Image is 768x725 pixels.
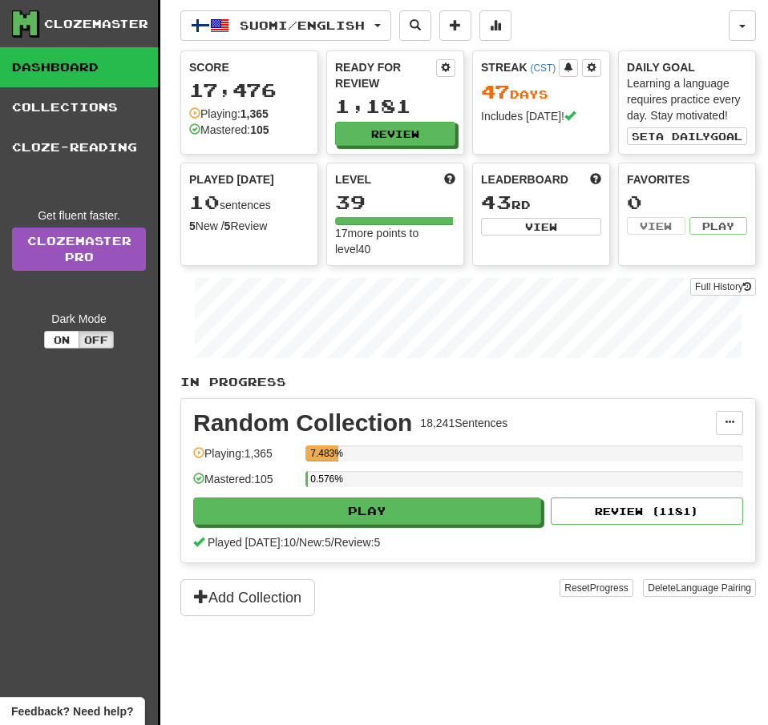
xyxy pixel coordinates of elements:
[335,171,371,187] span: Level
[189,106,269,122] div: Playing:
[44,16,148,32] div: Clozemaster
[208,536,296,549] span: Played [DATE]: 10
[479,10,511,41] button: More stats
[656,131,710,142] span: a daily
[481,82,601,103] div: Day s
[690,278,756,296] button: Full History
[189,59,309,75] div: Score
[180,374,756,390] p: In Progress
[193,497,541,525] button: Play
[189,191,220,213] span: 10
[481,108,601,124] div: Includes [DATE]!
[335,59,436,91] div: Ready for Review
[481,80,510,103] span: 47
[189,220,196,232] strong: 5
[193,445,297,472] div: Playing: 1,365
[627,171,747,187] div: Favorites
[335,192,455,212] div: 39
[676,582,751,594] span: Language Pairing
[250,123,269,136] strong: 105
[481,171,568,187] span: Leaderboard
[310,445,338,461] div: 7.483%
[12,311,146,327] div: Dark Mode
[439,10,471,41] button: Add sentence to collection
[689,217,748,235] button: Play
[590,171,601,187] span: This week in points, UTC
[189,192,309,213] div: sentences
[11,703,133,719] span: Open feedback widget
[627,127,747,145] button: Seta dailygoal
[481,218,601,236] button: View
[627,192,747,212] div: 0
[530,62,556,74] a: (CST)
[299,536,331,549] span: New: 5
[79,331,114,348] button: Off
[551,497,743,525] button: Review (1181)
[44,331,79,348] button: On
[193,411,412,435] div: Random Collection
[335,225,455,257] div: 17 more points to level 40
[193,471,297,497] div: Mastered: 105
[627,75,747,123] div: Learning a language requires practice every day. Stay motivated!
[420,415,507,431] div: 18,241 Sentences
[189,122,269,138] div: Mastered:
[189,80,309,100] div: 17,476
[335,96,455,116] div: 1,181
[180,10,391,41] button: Suomi/English
[444,171,455,187] span: Score more points to level up
[189,171,274,187] span: Played [DATE]
[590,582,629,594] span: Progress
[334,536,381,549] span: Review: 5
[627,59,747,75] div: Daily Goal
[12,207,146,224] div: Get fluent faster.
[224,220,231,232] strong: 5
[241,107,269,120] strong: 1,365
[481,191,511,213] span: 43
[399,10,431,41] button: Search sentences
[180,579,315,616] button: Add Collection
[189,218,309,234] div: New / Review
[560,579,633,597] button: ResetProgress
[331,536,334,549] span: /
[240,18,365,32] span: Suomi / English
[627,217,685,235] button: View
[481,59,559,75] div: Streak
[12,228,146,271] a: ClozemasterPro
[643,579,756,597] button: DeleteLanguage Pairing
[335,122,455,146] button: Review
[296,536,299,549] span: /
[481,192,601,213] div: rd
